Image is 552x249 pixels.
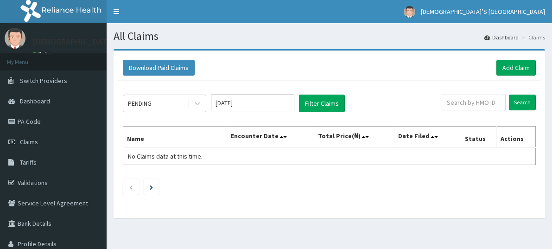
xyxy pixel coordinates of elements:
[123,60,195,76] button: Download Paid Claims
[32,51,55,57] a: Online
[497,127,536,148] th: Actions
[394,127,461,148] th: Date Filed
[496,60,536,76] a: Add Claim
[32,38,200,46] p: [DEMOGRAPHIC_DATA]’S [GEOGRAPHIC_DATA]
[128,99,152,108] div: PENDING
[20,158,37,166] span: Tariffs
[5,28,25,49] img: User Image
[461,127,496,148] th: Status
[441,95,506,110] input: Search by HMO ID
[421,7,545,16] span: [DEMOGRAPHIC_DATA]’S [GEOGRAPHIC_DATA]
[299,95,345,112] button: Filter Claims
[20,97,50,105] span: Dashboard
[20,138,38,146] span: Claims
[211,95,294,111] input: Select Month and Year
[150,183,153,191] a: Next page
[314,127,394,148] th: Total Price(₦)
[114,30,545,42] h1: All Claims
[20,77,67,85] span: Switch Providers
[484,33,519,41] a: Dashboard
[404,6,415,18] img: User Image
[129,183,133,191] a: Previous page
[509,95,536,110] input: Search
[128,152,203,160] span: No Claims data at this time.
[227,127,314,148] th: Encounter Date
[520,33,545,41] li: Claims
[123,127,227,148] th: Name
